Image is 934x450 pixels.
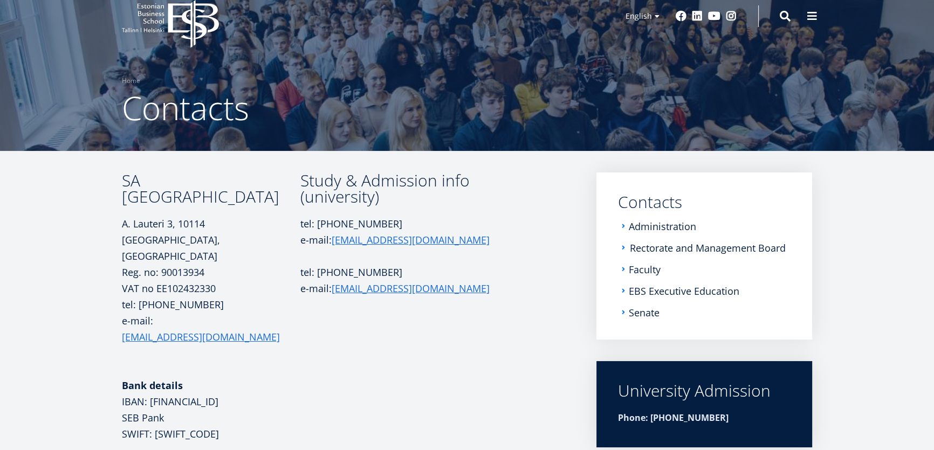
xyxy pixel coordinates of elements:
a: Home [122,75,140,86]
p: e-mail: [300,280,505,296]
strong: Phone: [PHONE_NUMBER] [618,412,729,424]
h3: SA [GEOGRAPHIC_DATA] [122,172,300,205]
a: Senate [629,307,660,318]
a: Instagram [726,11,737,22]
p: VAT no EE102432330 [122,280,300,296]
a: Contacts [618,194,791,210]
p: A. Lauteri 3, 10114 [GEOGRAPHIC_DATA], [GEOGRAPHIC_DATA] Reg. no: 90013934 [122,216,300,280]
a: [EMAIL_ADDRESS][DOMAIN_NAME] [122,329,280,345]
a: Youtube [708,11,720,22]
h3: Study & Admission info (university) [300,172,505,205]
a: Linkedin [692,11,703,22]
a: Administration [629,221,696,232]
div: University Admission [618,383,791,399]
a: Rectorate and Management Board [630,243,786,253]
a: Faculty [629,264,661,275]
span: Contacts [122,86,249,130]
a: [EMAIL_ADDRESS][DOMAIN_NAME] [332,280,490,296]
p: tel: [PHONE_NUMBER] e-mail: [122,296,300,361]
p: tel: [PHONE_NUMBER] e-mail: [300,216,505,248]
strong: Bank details [122,379,183,392]
a: [EMAIL_ADDRESS][DOMAIN_NAME] [332,232,490,248]
a: Facebook [676,11,686,22]
p: tel: [PHONE_NUMBER] [300,264,505,280]
a: EBS Executive Education [629,286,739,296]
p: IBAN: [FINANCIAL_ID] SEB Pank SWIFT: [SWIFT_CODE] [122,377,300,442]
